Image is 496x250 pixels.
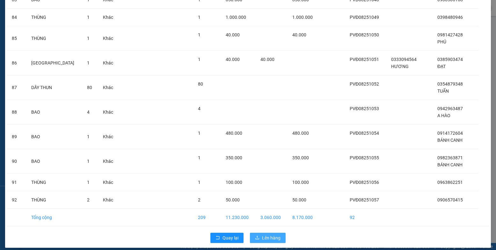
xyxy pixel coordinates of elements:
[98,100,119,125] td: Khác
[215,235,220,240] span: rollback
[437,138,463,143] span: BÁNH CANH
[198,81,203,87] span: 80
[198,15,201,20] span: 1
[292,32,306,37] span: 40.000
[87,134,90,139] span: 1
[98,26,119,51] td: Khác
[26,125,82,149] td: BAO
[7,100,26,125] td: 88
[391,57,417,62] span: 0333094564
[437,197,463,202] span: 0906570415
[350,57,379,62] span: PVĐ08251051
[255,235,259,240] span: upload
[226,197,240,202] span: 50.000
[250,233,286,243] button: uploadLên hàng
[437,106,463,111] span: 0942963487
[198,57,201,62] span: 1
[7,26,26,51] td: 85
[437,81,463,87] span: 0354879348
[98,125,119,149] td: Khác
[193,209,221,226] td: 209
[226,155,242,160] span: 350.000
[87,197,90,202] span: 2
[350,180,379,185] span: PVĐ08251056
[198,32,201,37] span: 1
[7,75,26,100] td: 87
[26,100,82,125] td: BAO
[87,36,90,41] span: 1
[198,180,201,185] span: 1
[255,209,287,226] td: 3.060.000
[437,32,463,37] span: 0981427428
[87,159,90,164] span: 1
[350,15,379,20] span: PVĐ08251049
[26,51,82,75] td: [GEOGRAPHIC_DATA]
[198,131,201,136] span: 1
[262,234,281,241] span: Lên hàng
[437,113,450,118] span: A HÀO
[98,75,119,100] td: Khác
[98,174,119,191] td: Khác
[87,110,90,115] span: 4
[198,155,201,160] span: 1
[7,9,26,26] td: 84
[226,131,242,136] span: 480.000
[437,39,446,44] span: PHÚ
[26,9,82,26] td: THÙNG
[7,125,26,149] td: 89
[350,106,379,111] span: PVĐ08251053
[437,155,463,160] span: 0982363871
[437,57,463,62] span: 0385903474
[437,88,449,94] span: TUẤN
[292,15,313,20] span: 1.000.000
[350,131,379,136] span: PVĐ08251054
[87,85,92,90] span: 80
[98,191,119,209] td: Khác
[98,9,119,26] td: Khác
[7,191,26,209] td: 92
[292,131,309,136] span: 480.000
[437,15,463,20] span: 0398480946
[350,197,379,202] span: PVĐ08251057
[198,197,201,202] span: 2
[26,149,82,174] td: BAO
[210,233,244,243] button: rollbackQuay lại
[287,209,319,226] td: 8.170.000
[292,180,309,185] span: 100.000
[437,64,446,69] span: ĐẠT
[292,197,306,202] span: 50.000
[7,149,26,174] td: 90
[345,209,386,226] td: 92
[221,209,255,226] td: 11.230.000
[350,32,379,37] span: PVĐ08251050
[198,106,201,111] span: 4
[26,75,82,100] td: DÂY THUN
[87,15,90,20] span: 1
[87,180,90,185] span: 1
[98,149,119,174] td: Khác
[350,81,379,87] span: PVĐ08251052
[87,60,90,65] span: 1
[26,26,82,51] td: THÙNG
[7,51,26,75] td: 86
[350,155,379,160] span: PVĐ08251055
[98,51,119,75] td: Khác
[226,32,240,37] span: 40.000
[226,57,240,62] span: 40.000
[437,131,463,136] span: 0914172604
[226,180,242,185] span: 100.000
[437,180,463,185] span: 0963862251
[391,64,409,69] span: HƯƠNG
[437,162,463,167] span: BÁNH CANH
[26,174,82,191] td: THÙNG
[7,174,26,191] td: 91
[26,209,82,226] td: Tổng cộng
[226,15,246,20] span: 1.000.000
[222,234,238,241] span: Quay lại
[260,57,274,62] span: 40.000
[26,191,82,209] td: THÙNG
[292,155,309,160] span: 350.000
